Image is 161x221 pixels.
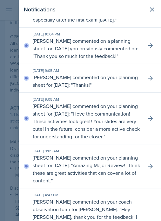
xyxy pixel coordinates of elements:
p: Thank you so much for the feedback! [34,53,117,60]
p: Thanks! [73,81,90,88]
div: [DATE] 10:04 PM [33,31,141,37]
p: [PERSON_NAME] commented on your planning sheet for [DATE]: " " [33,73,141,89]
div: [DATE] 4:47 PM [33,192,141,198]
p: [PERSON_NAME] commented on your planning sheet for [DATE]: " " [33,154,141,184]
p: [PERSON_NAME] commented on a planning sheet for [DATE] you previously commented on: " " [33,37,141,60]
div: [DATE] 9:05 AM [33,148,141,154]
h2: Notifications [24,5,55,14]
p: [PERSON_NAME] commented on your planning sheet for [DATE]: " " [33,102,141,140]
div: [DATE] 9:05 AM [33,97,141,102]
p: Amazing Major Review! I think these are great activities that can cover a lot of content. [33,162,140,184]
p: I love the communication! These activities look great! Your slides are very cute! In the future, ... [33,110,140,140]
div: [DATE] 9:05 AM [33,68,141,73]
